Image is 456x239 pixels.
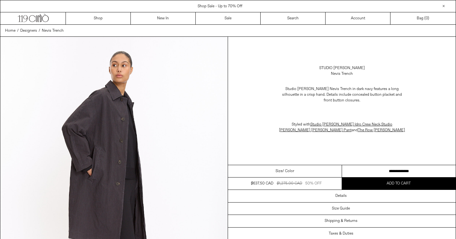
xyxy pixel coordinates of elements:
div: $637.50 CAD [251,181,273,186]
a: Studio [PERSON_NAME] [319,65,365,71]
a: Shop Sale - Up to 70% Off [198,4,242,9]
a: Nevis Trench [42,28,64,34]
h3: Details [335,194,347,198]
button: Add to cart [342,178,456,190]
h3: Shipping & Returns [325,219,358,223]
h3: Taxes & Duties [329,231,353,236]
span: / [39,28,40,34]
a: Sale [196,12,261,24]
p: Studio [PERSON_NAME] Nevis Trench in dark navy features a long silhouette in a crisp hand. Detail... [279,83,405,107]
span: / Color [282,168,294,174]
span: ) [426,16,429,21]
a: Bag () [390,12,455,24]
a: Shop [66,12,131,24]
a: Account [326,12,390,24]
a: Designers [20,28,37,34]
a: Search [261,12,326,24]
div: Nevis Trench [331,71,353,77]
div: 50% OFF [305,181,322,186]
span: 0 [426,16,428,21]
span: / [17,28,19,34]
span: Designers [20,28,37,33]
span: Add to cart [387,181,411,186]
h3: Size Guide [332,206,350,211]
div: $1,275.00 CAD [277,181,302,186]
a: Home [5,28,16,34]
span: Nevis Trench [42,28,64,33]
a: The Row [PERSON_NAME] [358,128,405,133]
a: Studio [PERSON_NAME] Idro Crew Neck [310,122,380,127]
span: Styled with , and [279,122,405,133]
span: Size [275,168,282,174]
span: Home [5,28,16,33]
a: New In [131,12,196,24]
